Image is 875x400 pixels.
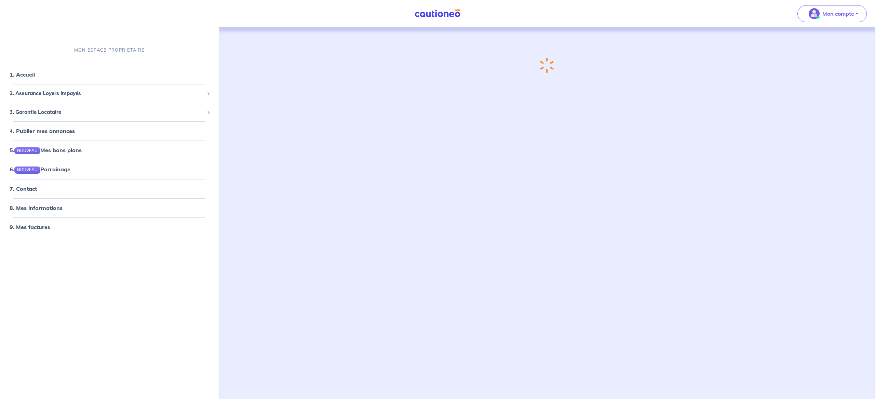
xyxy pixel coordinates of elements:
p: MON ESPACE PROPRIÉTAIRE [74,47,145,53]
a: 4. Publier mes annonces [10,128,75,134]
a: 5.NOUVEAUMes bons plans [10,147,82,154]
img: loading-spinner [537,55,557,76]
img: illu_account_valid_menu.svg [809,8,820,19]
a: 1. Accueil [10,71,35,78]
a: 7. Contact [10,185,37,192]
span: 2. Assurance Loyers Impayés [10,90,204,97]
div: 6.NOUVEAUParrainage [3,162,216,176]
button: illu_account_valid_menu.svgMon compte [797,5,867,22]
a: 9. Mes factures [10,224,50,230]
span: 3. Garantie Locataire [10,108,204,116]
div: 5.NOUVEAUMes bons plans [3,143,216,157]
div: 3. Garantie Locataire [3,106,216,119]
div: 7. Contact [3,182,216,196]
div: 9. Mes factures [3,220,216,234]
div: 2. Assurance Loyers Impayés [3,87,216,100]
img: Cautioneo [412,9,463,18]
div: 8. Mes informations [3,201,216,215]
a: 6.NOUVEAUParrainage [10,166,70,173]
p: Mon compte [822,10,854,18]
a: 8. Mes informations [10,204,63,211]
div: 1. Accueil [3,68,216,81]
div: 4. Publier mes annonces [3,124,216,138]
